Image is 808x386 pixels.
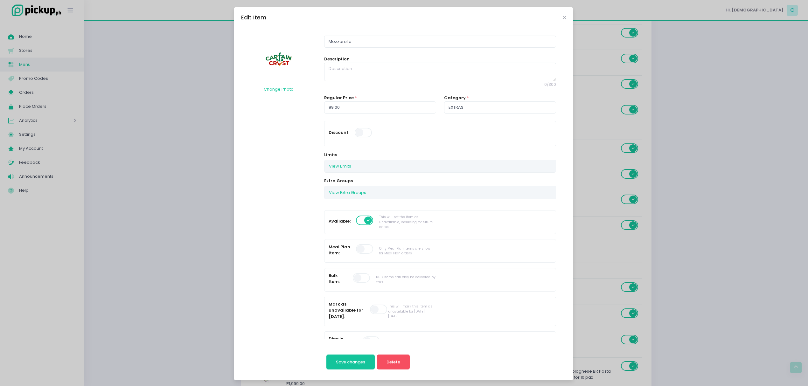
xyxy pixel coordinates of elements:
[329,244,351,256] label: Meal Plan Item:
[326,355,375,370] button: Save changes
[329,301,365,320] label: Mark as unavailable for [DATE]:
[388,304,436,319] div: This will mark this item as unavailable for [DATE], [DATE] .
[241,13,266,22] div: Edit Item
[379,246,436,256] div: Only Meal Plan Items are shown for Meal Plan orders
[563,16,566,19] button: Close
[387,359,400,365] span: Delete
[255,36,303,83] img: Item Photo
[377,355,410,370] button: Delete
[329,129,349,136] label: Discount:
[324,178,353,184] label: Extra Groups
[379,215,436,230] div: This will set the item as unavailable, including for future dates.
[329,336,357,348] label: Dine in Exclusive:
[324,152,337,158] label: Limits
[444,101,556,114] input: Category
[324,186,371,198] button: View Extra Groups
[324,82,556,88] span: 0 / 300
[336,359,365,365] span: Save changes
[324,95,354,101] label: Regular Price
[329,218,351,224] label: Available:
[324,160,356,172] button: View Limits
[381,338,436,348] div: This item will be available only on dine-in.
[329,272,347,285] label: Bulk Item:
[444,95,466,101] label: Category
[324,56,350,62] label: Description
[263,83,294,95] button: Change Photo
[324,101,436,114] input: Regular Price
[376,275,436,285] div: Bulk items can only be delivered by cars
